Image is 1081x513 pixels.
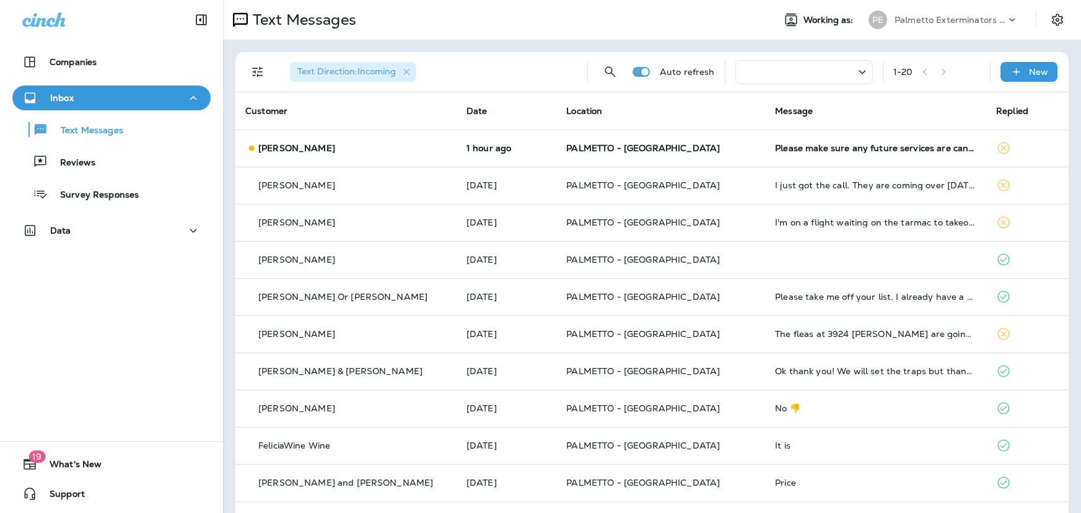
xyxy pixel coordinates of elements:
[893,67,913,77] div: 1 - 20
[660,67,715,77] p: Auto refresh
[184,7,219,32] button: Collapse Sidebar
[258,478,433,488] p: [PERSON_NAME] and [PERSON_NAME]
[50,57,97,67] p: Companies
[258,143,335,153] p: [PERSON_NAME]
[466,478,546,488] p: Sep 22, 2025 06:40 AM
[566,366,720,377] span: PALMETTO - [GEOGRAPHIC_DATA]
[12,85,211,110] button: Inbox
[775,441,976,450] div: It is
[28,450,45,463] span: 19
[566,403,720,414] span: PALMETTO - [GEOGRAPHIC_DATA]
[566,217,720,228] span: PALMETTO - [GEOGRAPHIC_DATA]
[1046,9,1069,31] button: Settings
[48,190,139,201] p: Survey Responses
[895,15,1006,25] p: Palmetto Exterminators LLC
[566,291,720,302] span: PALMETTO - [GEOGRAPHIC_DATA]
[566,477,720,488] span: PALMETTO - [GEOGRAPHIC_DATA]
[775,105,813,116] span: Message
[248,11,356,29] p: Text Messages
[258,441,330,450] p: FeliciaWine Wine
[598,59,623,84] button: Search Messages
[566,328,720,340] span: PALMETTO - [GEOGRAPHIC_DATA]
[869,11,887,29] div: PE
[775,217,976,227] div: I'm on a flight waiting on the tarmac to takeoff to return to Charleston. Just let me know when y...
[803,15,856,25] span: Working as:
[258,255,335,265] p: [PERSON_NAME]
[566,440,720,451] span: PALMETTO - [GEOGRAPHIC_DATA]
[258,180,335,190] p: [PERSON_NAME]
[12,481,211,506] button: Support
[466,143,546,153] p: Oct 7, 2025 04:18 PM
[12,452,211,476] button: 19What's New
[37,489,85,504] span: Support
[775,478,976,488] div: Price
[466,180,546,190] p: Oct 2, 2025 03:06 PM
[245,105,287,116] span: Customer
[12,50,211,74] button: Companies
[466,366,546,376] p: Sep 23, 2025 11:57 AM
[12,218,211,243] button: Data
[37,459,102,474] span: What's New
[466,255,546,265] p: Sep 25, 2025 10:23 PM
[775,180,976,190] div: I just got the call. They are coming over tomorrow at 4:30. Thanks for your help!
[48,125,123,137] p: Text Messages
[258,366,422,376] p: [PERSON_NAME] & [PERSON_NAME]
[258,403,335,413] p: [PERSON_NAME]
[775,292,976,302] div: Please take me off your list. I already have a company that takes care of that. Thank you.
[258,292,427,302] p: [PERSON_NAME] Or [PERSON_NAME]
[297,66,396,77] span: Text Direction : Incoming
[775,143,976,153] div: Please make sure any future services are canceled.
[290,62,416,82] div: Text Direction:Incoming
[50,93,74,103] p: Inbox
[775,403,976,413] div: No 👎
[466,403,546,413] p: Sep 22, 2025 07:50 PM
[466,105,488,116] span: Date
[466,329,546,339] p: Sep 24, 2025 04:08 PM
[566,180,720,191] span: PALMETTO - [GEOGRAPHIC_DATA]
[12,116,211,142] button: Text Messages
[566,105,602,116] span: Location
[466,217,546,227] p: Sep 26, 2025 03:34 PM
[466,292,546,302] p: Sep 25, 2025 03:40 PM
[466,441,546,450] p: Sep 22, 2025 02:02 PM
[12,149,211,175] button: Reviews
[1029,67,1048,77] p: New
[775,366,976,376] div: Ok thank you! We will set the traps but thank you!
[12,181,211,207] button: Survey Responses
[996,105,1028,116] span: Replied
[258,217,335,227] p: [PERSON_NAME]
[566,142,720,154] span: PALMETTO - [GEOGRAPHIC_DATA]
[775,329,976,339] div: The fleas at 3924 Hilda are going full blast again. We didn't get over there to vacuum it. We mov...
[258,329,335,339] p: [PERSON_NAME]
[50,226,71,235] p: Data
[48,157,95,169] p: Reviews
[566,254,720,265] span: PALMETTO - [GEOGRAPHIC_DATA]
[245,59,270,84] button: Filters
